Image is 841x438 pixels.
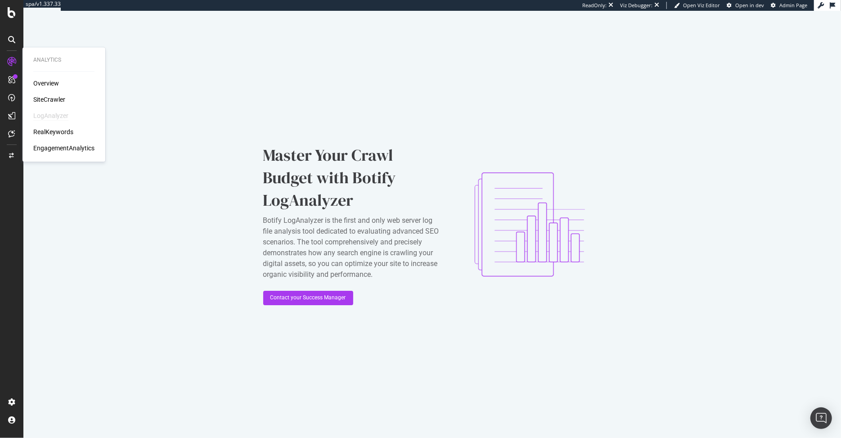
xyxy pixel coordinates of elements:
a: EngagementAnalytics [33,144,94,153]
img: ClxWCziB.png [458,153,602,297]
span: Admin Page [779,2,807,9]
a: Admin Page [771,2,807,9]
div: Analytics [33,56,94,64]
button: Contact your Success Manager [263,291,353,305]
div: Open Intercom Messenger [810,407,832,429]
div: Viz Debugger: [620,2,652,9]
div: Master Your Crawl Budget with Botify LogAnalyzer [263,144,443,212]
a: Open Viz Editor [674,2,720,9]
div: Contact your Success Manager [270,294,346,302]
span: Open in dev [735,2,764,9]
a: Overview [33,79,59,88]
div: LogAnalyzer [33,111,68,120]
a: RealKeywords [33,127,73,136]
div: ReadOnly: [582,2,607,9]
div: Botify LogAnalyzer is the first and only web server log file analysis tool dedicated to evaluatin... [263,215,443,280]
a: Open in dev [727,2,764,9]
a: SiteCrawler [33,95,65,104]
span: Open Viz Editor [683,2,720,9]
